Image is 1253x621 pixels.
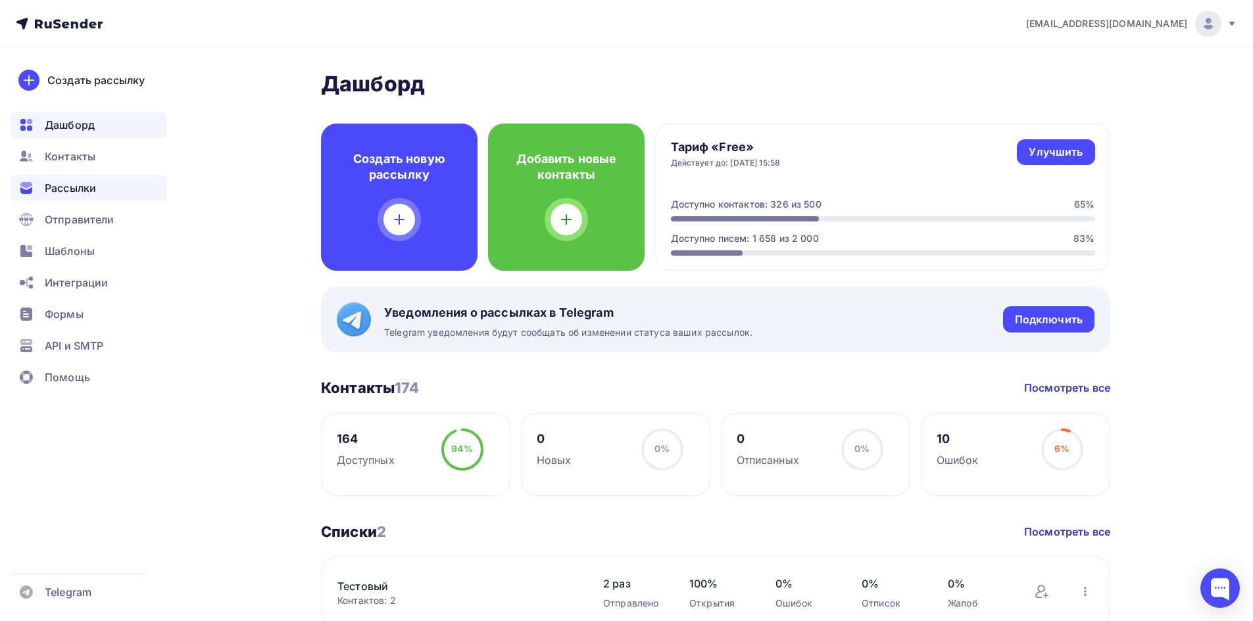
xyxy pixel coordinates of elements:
div: Улучшить [1029,145,1083,160]
span: Отправители [45,212,114,227]
span: 0% [862,576,921,591]
span: 0% [854,443,870,454]
span: Шаблоны [45,243,95,259]
span: 174 [395,379,419,396]
div: Доступно писем: 1 658 из 2 000 [671,232,819,245]
span: Рассылки [45,180,96,196]
div: Ошибок [937,452,979,468]
a: Рассылки [11,175,167,201]
div: Доступных [337,452,395,468]
a: Посмотреть все [1024,524,1110,540]
div: Отправлено [603,597,663,610]
div: Новых [537,452,572,468]
span: 0% [654,443,670,454]
span: Дашборд [45,117,95,133]
span: 2 [377,523,386,540]
span: API и SMTP [45,338,103,354]
span: Уведомления о рассылках в Telegram [384,305,752,321]
span: 94% [451,443,472,454]
div: 0 [737,431,799,447]
span: 0% [948,576,1008,591]
span: Контакты [45,149,95,164]
div: 10 [937,431,979,447]
span: 0% [775,576,835,591]
div: Жалоб [948,597,1008,610]
span: 6% [1054,443,1069,454]
div: Открытия [689,597,749,610]
span: Интеграции [45,275,108,290]
div: 83% [1073,232,1094,245]
a: [EMAIL_ADDRESS][DOMAIN_NAME] [1026,11,1237,37]
div: Подключить [1015,312,1083,327]
a: Посмотреть все [1024,380,1110,396]
span: Формы [45,306,84,322]
span: Помощь [45,369,90,385]
div: Ошибок [775,597,835,610]
span: Telegram уведомления будут сообщать об изменении статуса ваших рассылок. [384,326,752,339]
div: 0 [537,431,572,447]
div: Действует до: [DATE] 15:58 [671,158,781,168]
a: Шаблоны [11,238,167,264]
div: Создать рассылку [47,72,145,88]
a: Контакты [11,143,167,170]
h3: Списки [321,522,386,541]
h2: Дашборд [321,71,1110,97]
span: [EMAIL_ADDRESS][DOMAIN_NAME] [1026,17,1187,30]
span: Telegram [45,584,91,600]
div: Доступно контактов: 326 из 500 [671,198,822,211]
a: Отправители [11,206,167,233]
div: 164 [337,431,395,447]
a: Тестовый [337,578,561,594]
h4: Добавить новые контакты [509,151,624,183]
div: 65% [1074,198,1094,211]
div: Контактов: 2 [337,594,577,607]
div: Отписанных [737,452,799,468]
a: Формы [11,301,167,327]
span: 2 раз [603,576,663,591]
div: Отписок [862,597,921,610]
a: Дашборд [11,112,167,138]
h3: Контакты [321,379,420,397]
span: 100% [689,576,749,591]
h4: Создать новую рассылку [342,151,456,183]
h4: Тариф «Free» [671,139,781,155]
